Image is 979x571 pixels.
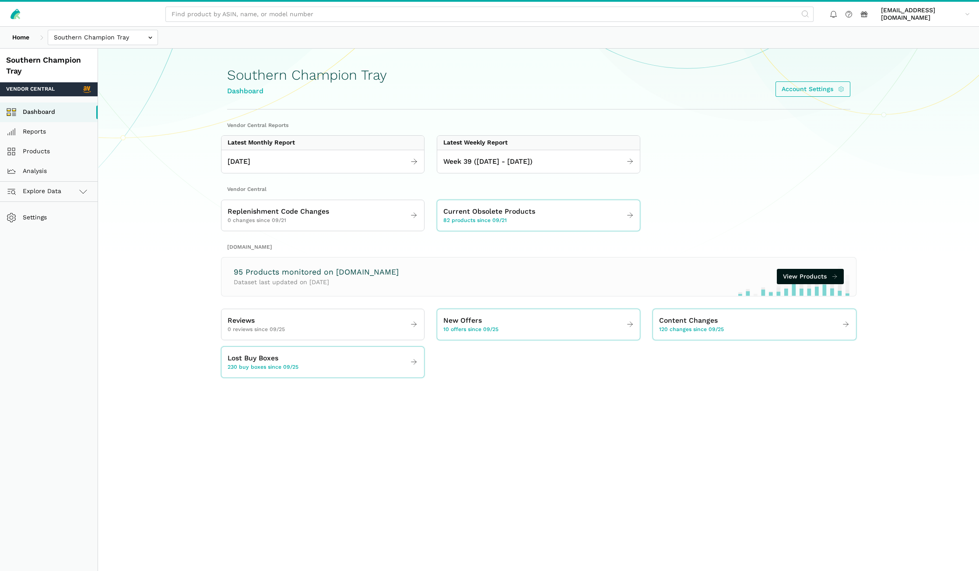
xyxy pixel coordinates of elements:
[228,363,298,371] span: 230 buy boxes since 09/25
[775,81,850,97] a: Account Settings
[221,203,424,228] a: Replenishment Code Changes 0 changes since 09/21
[6,85,55,93] span: Vendor Central
[881,7,962,22] span: [EMAIL_ADDRESS][DOMAIN_NAME]
[234,278,399,287] p: Dataset last updated on [DATE]
[9,186,61,197] span: Explore Data
[228,353,278,364] span: Lost Buy Boxes
[48,30,158,45] input: Southern Champion Tray
[443,206,535,217] span: Current Obsolete Products
[227,243,850,251] h2: [DOMAIN_NAME]
[221,153,424,170] a: [DATE]
[228,156,250,167] span: [DATE]
[165,7,814,22] input: Find product by ASIN, name, or model number
[228,217,286,225] span: 0 changes since 09/21
[653,312,856,337] a: Content Changes 120 changes since 09/25
[659,326,724,334] span: 120 changes since 09/25
[221,312,424,337] a: Reviews 0 reviews since 09/25
[443,315,482,326] span: New Offers
[777,269,844,284] a: View Products
[783,272,827,281] span: View Products
[659,315,718,326] span: Content Changes
[228,139,295,147] div: Latest Monthly Report
[228,315,255,326] span: Reviews
[6,30,35,45] a: Home
[878,5,973,23] a: [EMAIL_ADDRESS][DOMAIN_NAME]
[443,217,507,225] span: 82 products since 09/21
[6,55,91,76] div: Southern Champion Tray
[227,186,850,194] h2: Vendor Central
[227,122,850,130] h2: Vendor Central Reports
[443,156,533,167] span: Week 39 ([DATE] - [DATE])
[227,67,387,83] h1: Southern Champion Tray
[437,203,640,228] a: Current Obsolete Products 82 products since 09/21
[221,350,424,374] a: Lost Buy Boxes 230 buy boxes since 09/25
[443,326,498,334] span: 10 offers since 09/25
[437,153,640,170] a: Week 39 ([DATE] - [DATE])
[227,86,387,97] div: Dashboard
[228,206,329,217] span: Replenishment Code Changes
[443,139,508,147] div: Latest Weekly Report
[437,312,640,337] a: New Offers 10 offers since 09/25
[234,267,399,278] h3: 95 Products monitored on [DOMAIN_NAME]
[228,326,285,334] span: 0 reviews since 09/25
